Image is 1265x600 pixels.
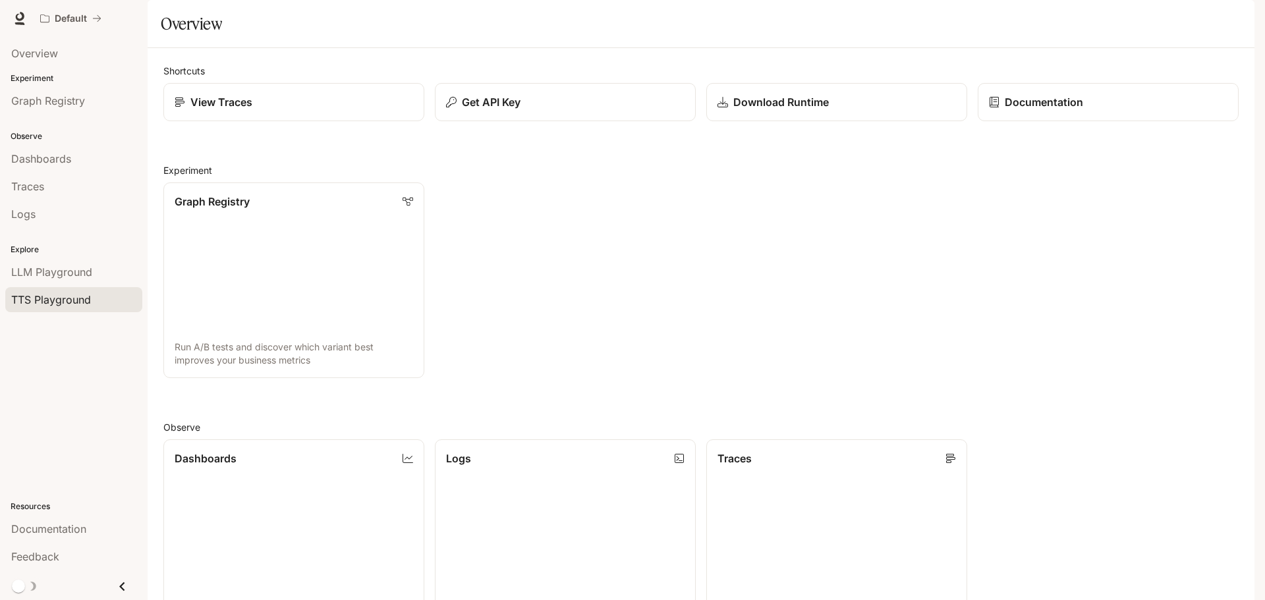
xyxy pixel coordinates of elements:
p: Documentation [1005,94,1083,110]
h2: Shortcuts [163,64,1239,78]
p: View Traces [190,94,252,110]
h2: Observe [163,420,1239,434]
h1: Overview [161,11,222,37]
p: Traces [717,450,752,466]
a: View Traces [163,83,424,121]
p: Dashboards [175,450,237,466]
button: All workspaces [34,5,107,32]
a: Documentation [978,83,1239,121]
p: Logs [446,450,471,466]
button: Get API Key [435,83,696,121]
p: Run A/B tests and discover which variant best improves your business metrics [175,341,413,367]
a: Graph RegistryRun A/B tests and discover which variant best improves your business metrics [163,182,424,378]
p: Download Runtime [733,94,829,110]
h2: Experiment [163,163,1239,177]
a: Download Runtime [706,83,967,121]
p: Graph Registry [175,194,250,209]
p: Default [55,13,87,24]
p: Get API Key [462,94,520,110]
